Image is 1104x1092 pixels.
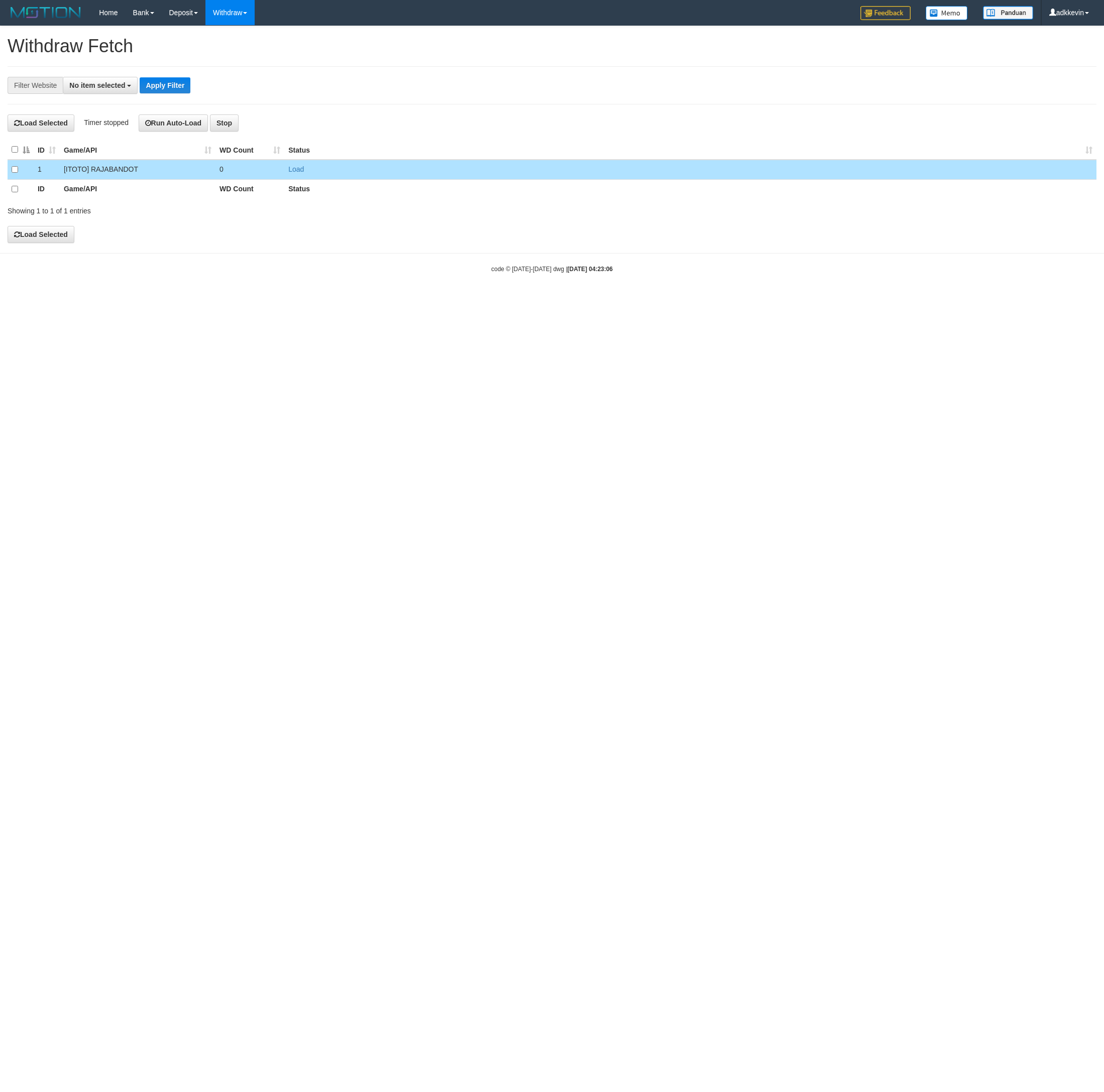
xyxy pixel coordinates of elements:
[926,6,968,20] img: Button%20Memo.svg
[983,6,1033,20] img: panduan.png
[60,140,215,160] th: Game/API: activate to sort column ascending
[568,266,613,273] strong: [DATE] 04:23:06
[8,202,453,216] div: Showing 1 to 1 of 1 entries
[215,179,284,199] th: WD Count
[34,160,60,180] td: 1
[284,140,1096,160] th: Status: activate to sort column ascending
[288,165,304,173] a: Load
[284,179,1096,199] th: Status
[34,140,60,160] th: ID: activate to sort column ascending
[84,118,129,127] span: Timer stopped
[63,77,138,94] button: No item selected
[8,114,74,132] button: Load Selected
[140,77,190,93] button: Apply Filter
[860,6,911,20] img: Feedback.jpg
[491,266,613,273] small: code © [DATE]-[DATE] dwg |
[8,36,1096,56] h1: Withdraw Fetch
[219,165,224,173] span: 0
[34,179,60,199] th: ID
[215,140,284,160] th: WD Count: activate to sort column ascending
[69,81,125,89] span: No item selected
[210,114,239,132] button: Stop
[60,179,215,199] th: Game/API
[60,160,215,180] td: [ITOTO] RAJABANDOT
[8,226,74,243] button: Load Selected
[8,77,63,94] div: Filter Website
[8,5,84,20] img: MOTION_logo.png
[139,114,208,132] button: Run Auto-Load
